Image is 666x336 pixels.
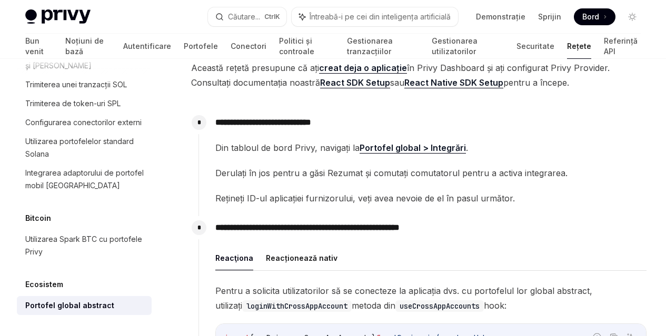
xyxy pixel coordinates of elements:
a: React SDK Setup [320,77,390,88]
font: Gestionarea utilizatorilor [432,36,478,56]
img: logo-ul luminos [25,9,91,24]
font: Demonstrație [476,12,525,21]
a: Integrarea adaptorului de portofel mobil [GEOGRAPHIC_DATA] [17,164,152,195]
a: Referință API [604,34,641,59]
button: Comutare mod întunecat [624,8,641,25]
font: Trimiterea unei tranzacții SOL [25,80,127,89]
font: Gestionarea tranzacțiilor [347,36,393,56]
font: Utilizarea portofelelor standard Solana [25,137,134,158]
font: hook: [484,300,506,311]
font: Derulați în jos pentru a găsi Rezumat și comutați comutatorul pentru a activa integrarea. [215,168,568,178]
a: creat deja o aplicație [319,63,407,74]
font: Configurarea conectorilor externi [25,118,142,127]
font: Autentificare [123,42,171,50]
a: Demonstrație [476,12,525,22]
button: Reacţiona [215,246,253,270]
font: creat deja o aplicație [319,63,407,73]
font: Pentru a solicita utilizatorilor să se conecteze la aplicația dvs. cu portofelul lor global abstr... [215,286,592,311]
a: Politici și controale [279,34,334,59]
font: Reacționează nativ [266,253,337,262]
a: Portofel global > Integrări [360,142,466,154]
font: Căutare... [228,12,260,21]
a: Conectori [231,34,266,59]
font: Sprijin [538,12,561,21]
font: Bord [582,12,599,21]
font: Referință API [604,36,638,56]
font: Portofel global > Integrări [360,142,466,153]
a: Utilizarea portofelelor standard Solana [17,132,152,164]
font: sau [390,77,404,88]
a: Gestionarea utilizatorilor [432,34,504,59]
font: pentru a începe. [503,77,569,88]
font: Noțiuni de bază [65,36,104,56]
font: Ctrl [264,13,275,21]
font: Bun venit [25,36,44,56]
font: Bitcoin [25,213,51,222]
a: Portofele [184,34,218,59]
a: React Native SDK Setup [404,77,503,88]
a: Portofel global abstract [17,296,152,315]
code: useCrossAppAccounts [395,300,484,312]
a: Sprijin [538,12,561,22]
a: Bun venit [25,34,53,59]
font: Integrarea adaptorului de portofel mobil [GEOGRAPHIC_DATA] [25,168,144,190]
button: Reacționează nativ [266,246,337,270]
a: Noțiuni de bază [65,34,111,59]
code: loginWithCrossAppAccount [242,300,352,312]
button: Căutare...CtrlK [208,7,286,26]
a: Rețete [567,34,591,59]
font: Trimiterea de token-uri SPL [25,99,121,108]
font: K [275,13,280,21]
font: . [466,142,468,153]
font: Securitate [516,42,554,50]
a: Utilizarea Spark BTC cu portofele Privy [17,230,152,261]
button: Întreabă-i pe cei din inteligența artificială [292,7,458,26]
font: Politici și controale [279,36,314,56]
a: Configurarea conectorilor externi [17,113,152,132]
a: Bord [574,8,615,25]
font: Portofel global abstract [25,301,114,310]
font: Rețete [567,42,591,50]
font: Utilizarea Spark BTC cu portofele Privy [25,235,142,256]
font: Conectori [231,42,266,50]
font: Portofele [184,42,218,50]
font: Reacţiona [215,253,253,262]
font: Ecosistem [25,280,63,289]
a: Autentificare [123,34,171,59]
a: Securitate [516,34,554,59]
a: Trimiterea unei tranzacții SOL [17,75,152,94]
font: Întreabă-i pe cei din inteligența artificială [310,12,451,21]
font: metoda din [352,300,395,311]
font: Această rețetă presupune că ați [191,63,319,73]
a: Trimiterea de token-uri SPL [17,94,152,113]
font: Rețineți ID-ul aplicației furnizorului, veți avea nevoie de el în pasul următor. [215,193,515,203]
font: Din tabloul de bord Privy, navigați la [215,142,360,153]
a: Gestionarea tranzacțiilor [347,34,419,59]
